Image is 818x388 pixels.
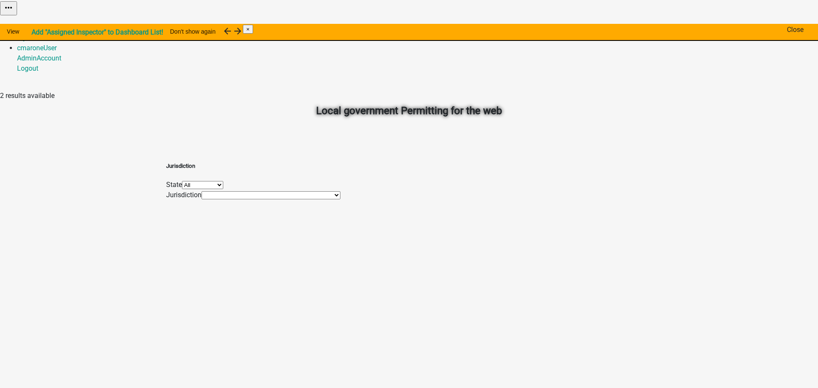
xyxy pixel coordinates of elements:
button: Close [243,25,253,34]
h2: Local government Permitting for the web [173,103,645,118]
span: × [246,26,250,32]
label: State [166,181,182,189]
i: arrow_forward [233,26,243,36]
h5: Jurisdiction [166,162,340,170]
label: Jurisdiction [166,191,202,199]
strong: Add "Assigned Inspector" to Dashboard List! [32,28,163,36]
i: arrow_back [222,26,233,36]
button: Don't show again [163,24,222,39]
div: Close [787,25,804,35]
